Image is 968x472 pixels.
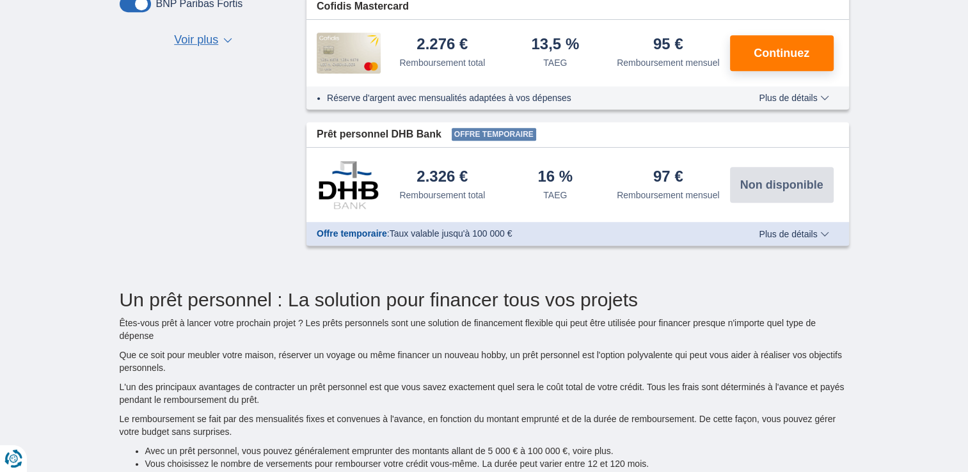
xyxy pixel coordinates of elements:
[417,169,468,186] div: 2.326 €
[306,227,732,240] div: :
[749,229,838,239] button: Plus de détails
[399,56,485,69] div: Remboursement total
[317,161,381,209] img: pret personnel DHB Bank
[537,169,573,186] div: 16 %
[543,189,567,201] div: TAEG
[170,31,236,49] button: Voir plus ▼
[120,349,849,374] p: Que ce soit pour meubler votre maison, réserver un voyage ou même financer un nouveau hobby, un p...
[730,167,834,203] button: Non disponible
[145,457,849,470] li: Vous choisissez le nombre de versements pour rembourser votre crédit vous-même. La durée peut var...
[120,413,849,438] p: Le remboursement se fait par des mensualités fixes et convenues à l'avance, en fonction du montan...
[327,91,722,104] li: Réserve d'argent avec mensualités adaptées à vos dépenses
[145,444,849,457] li: Avec un prêt personnel, vous pouvez généralement emprunter des montants allant de 5 000 € à 100 0...
[120,381,849,406] p: L'un des principaux avantages de contracter un prêt personnel est que vous savez exactement quel ...
[543,56,567,69] div: TAEG
[120,317,849,342] p: Êtes-vous prêt à lancer votre prochain projet ? Les prêts personnels sont une solution de finance...
[730,35,834,71] button: Continuez
[754,47,809,59] span: Continuez
[653,36,683,54] div: 95 €
[317,228,387,239] span: Offre temporaire
[653,169,683,186] div: 97 €
[749,93,838,103] button: Plus de détails
[174,32,218,49] span: Voir plus
[617,56,719,69] div: Remboursement mensuel
[740,179,823,191] span: Non disponible
[617,189,719,201] div: Remboursement mensuel
[223,38,232,43] span: ▼
[531,36,579,54] div: 13,5 %
[390,228,512,239] span: Taux valable jusqu'à 100 000 €
[317,127,441,142] span: Prêt personnel DHB Bank
[759,230,829,239] span: Plus de détails
[399,189,485,201] div: Remboursement total
[120,289,849,310] h2: Un prêt personnel : La solution pour financer tous vos projets
[317,33,381,74] img: pret personnel Cofidis CC
[452,128,536,141] span: Offre temporaire
[417,36,468,54] div: 2.276 €
[759,93,829,102] span: Plus de détails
